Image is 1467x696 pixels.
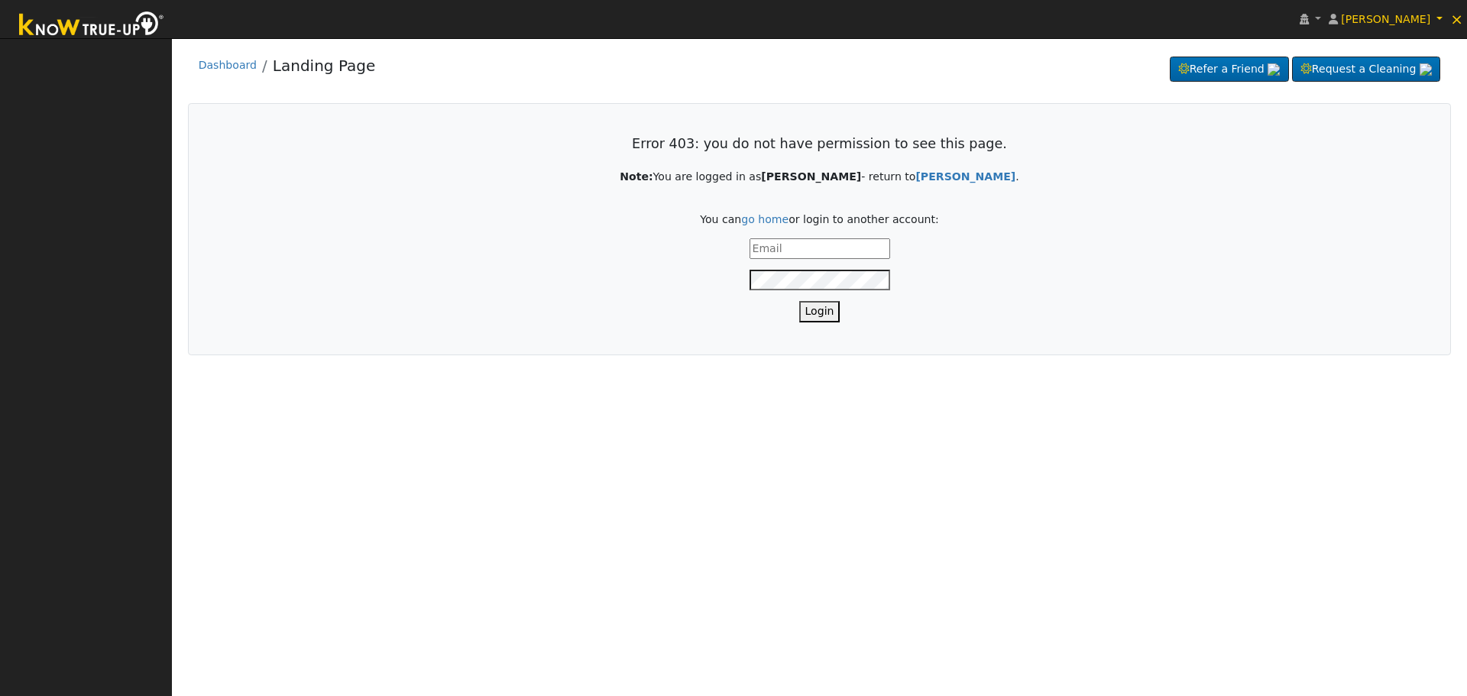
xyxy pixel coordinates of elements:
a: Dashboard [199,59,257,71]
li: Landing Page [257,54,375,85]
a: Back to User [915,170,1015,183]
input: Email [750,238,890,259]
strong: [PERSON_NAME] [761,170,861,183]
img: Know True-Up [11,8,172,43]
p: You can or login to another account: [221,212,1418,228]
span: × [1450,10,1463,28]
span: [PERSON_NAME] [1341,13,1430,25]
img: retrieve [1420,63,1432,76]
strong: [PERSON_NAME] [915,170,1015,183]
a: go home [741,213,789,225]
strong: Note: [620,170,653,183]
a: Refer a Friend [1170,57,1289,83]
button: Login [799,301,840,322]
h3: Error 403: you do not have permission to see this page. [221,136,1418,152]
a: Request a Cleaning [1292,57,1440,83]
p: You are logged in as - return to . [221,169,1418,185]
img: retrieve [1268,63,1280,76]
